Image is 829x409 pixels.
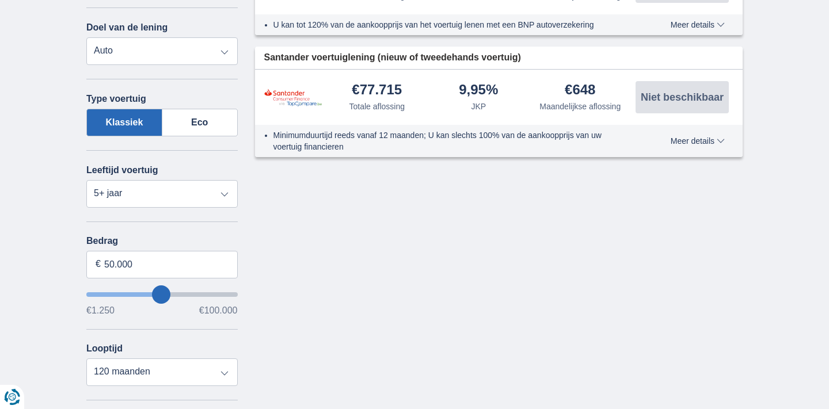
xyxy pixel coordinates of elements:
span: €100.000 [199,306,238,315]
div: 9,95% [459,83,498,98]
label: Looptijd [86,343,123,354]
div: €648 [565,83,595,98]
span: Meer details [671,21,725,29]
span: € [96,258,101,271]
label: Klassiek [86,109,162,136]
div: JKP [471,101,486,112]
div: €77.715 [352,83,402,98]
span: Niet beschikbaar [641,92,724,102]
img: product.pl.alt Santander [264,89,322,106]
li: Minimumduurtijd reeds vanaf 12 maanden; U kan slechts 100% van de aankoopprijs van uw voertuig fi... [273,129,629,152]
button: Meer details [662,20,733,29]
button: Niet beschikbaar [636,81,729,113]
label: Type voertuig [86,94,146,104]
input: wantToBorrow [86,292,238,297]
li: U kan tot 120% van de aankoopprijs van het voertuig lenen met een BNP autoverzekering [273,19,629,30]
span: Meer details [671,137,725,145]
div: Maandelijkse aflossing [539,101,621,112]
button: Meer details [662,136,733,146]
label: Leeftijd voertuig [86,165,158,175]
div: Totale aflossing [349,101,405,112]
span: €1.250 [86,306,115,315]
label: Doel van de lening [86,22,168,33]
label: Eco [162,109,238,136]
span: Santander voertuiglening (nieuw of tweedehands voertuig) [264,51,521,64]
label: Bedrag [86,236,238,246]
